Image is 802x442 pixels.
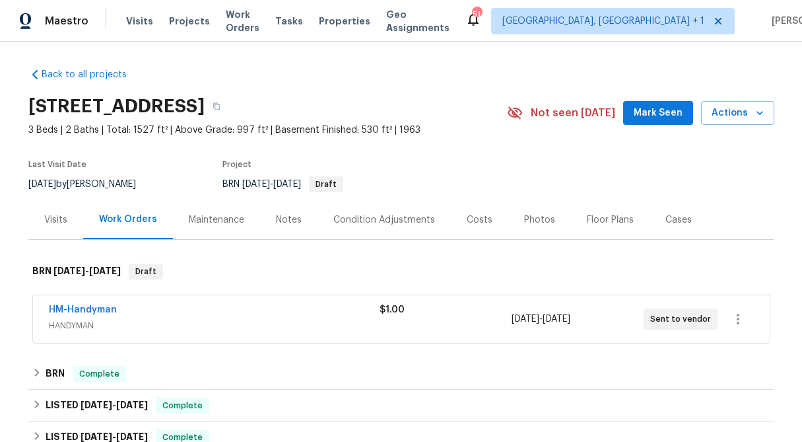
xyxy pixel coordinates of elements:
div: BRN [DATE]-[DATE]Draft [28,250,774,293]
span: - [512,313,570,326]
span: Maestro [45,15,88,28]
span: [DATE] [81,432,112,441]
span: HANDYMAN [49,319,380,332]
button: Copy Address [205,94,228,118]
h6: BRN [32,264,121,279]
a: Back to all projects [28,68,155,81]
span: [DATE] [512,314,539,324]
div: Costs [467,213,492,227]
span: [DATE] [242,180,270,189]
span: - [242,180,301,189]
div: by [PERSON_NAME] [28,176,152,192]
button: Mark Seen [623,101,693,126]
span: [GEOGRAPHIC_DATA], [GEOGRAPHIC_DATA] + 1 [502,15,704,28]
span: Geo Assignments [386,8,450,34]
h2: [STREET_ADDRESS] [28,100,205,113]
span: Not seen [DATE] [531,106,615,120]
a: HM-Handyman [49,305,117,314]
span: Draft [130,265,162,278]
span: - [81,432,148,441]
div: Visits [44,213,67,227]
span: Properties [319,15,370,28]
span: Last Visit Date [28,161,86,168]
div: Cases [665,213,692,227]
span: Draft [310,180,342,188]
div: 51 [472,8,481,21]
h6: LISTED [46,398,148,414]
span: 3 Beds | 2 Baths | Total: 1527 ft² | Above Grade: 997 ft² | Basement Finished: 530 ft² | 1963 [28,124,507,137]
span: Project [222,161,251,168]
div: Floor Plans [587,213,634,227]
span: [DATE] [273,180,301,189]
span: Tasks [275,17,303,26]
span: $1.00 [380,305,405,314]
div: Notes [276,213,302,227]
button: Actions [701,101,774,126]
span: Projects [169,15,210,28]
span: Complete [74,367,125,381]
span: Complete [157,399,208,412]
div: Photos [524,213,555,227]
div: BRN Complete [28,358,774,390]
div: Condition Adjustments [333,213,435,227]
span: BRN [222,180,343,189]
span: - [81,400,148,410]
span: [DATE] [81,400,112,410]
span: - [53,266,121,276]
span: [DATE] [116,400,148,410]
div: LISTED [DATE]-[DATE]Complete [28,390,774,422]
h6: BRN [46,366,65,382]
span: Sent to vendor [650,313,716,326]
span: [DATE] [116,432,148,441]
span: Work Orders [226,8,259,34]
span: [DATE] [543,314,570,324]
span: Visits [126,15,153,28]
span: [DATE] [28,180,56,189]
span: Mark Seen [634,105,683,122]
div: Maintenance [189,213,244,227]
span: [DATE] [89,266,121,276]
span: [DATE] [53,266,85,276]
div: Work Orders [99,213,157,226]
span: Actions [712,105,764,122]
